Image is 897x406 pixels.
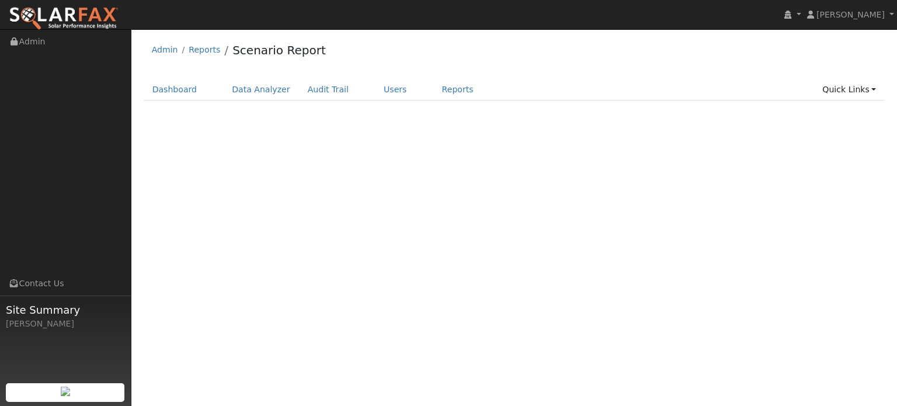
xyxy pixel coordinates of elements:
a: Reports [433,79,482,100]
a: Data Analyzer [223,79,299,100]
a: Audit Trail [299,79,357,100]
img: retrieve [61,387,70,396]
span: [PERSON_NAME] [816,10,885,19]
div: [PERSON_NAME] [6,318,125,330]
span: Site Summary [6,302,125,318]
a: Quick Links [813,79,885,100]
a: Dashboard [144,79,206,100]
a: Reports [189,45,220,54]
a: Scenario Report [232,43,326,57]
a: Admin [152,45,178,54]
img: SolarFax [9,6,119,31]
a: Users [375,79,416,100]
